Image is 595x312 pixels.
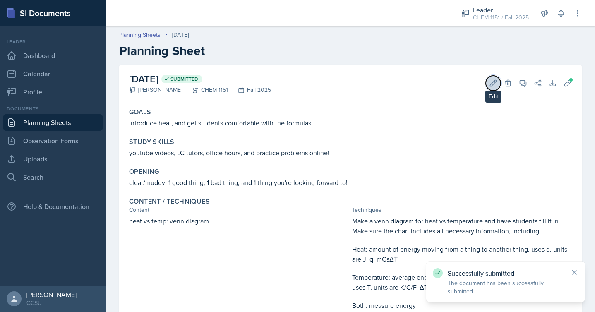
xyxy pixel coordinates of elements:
[129,216,349,226] p: heat vs temp: venn diagram
[3,47,103,64] a: Dashboard
[3,169,103,185] a: Search
[448,269,564,277] p: Successfully submitted
[129,206,349,214] div: Content
[486,76,501,91] button: Edit
[3,114,103,131] a: Planning Sheets
[352,272,572,292] p: Temperature: average energy of random motion of the atoms in a thing, uses T, units are K/C/F, ΔT...
[352,300,572,310] p: Both: measure energy
[182,86,228,94] div: CHEM 1151
[3,65,103,82] a: Calendar
[129,72,271,86] h2: [DATE]
[129,148,572,158] p: youtube videos, LC tutors, office hours, and practice problems online!
[3,105,103,113] div: Documents
[3,84,103,100] a: Profile
[26,290,77,299] div: [PERSON_NAME]
[473,5,529,15] div: Leader
[26,299,77,307] div: GCSU
[129,86,182,94] div: [PERSON_NAME]
[129,168,159,176] label: Opening
[3,38,103,46] div: Leader
[3,132,103,149] a: Observation Forms
[129,138,175,146] label: Study Skills
[119,43,582,58] h2: Planning Sheet
[129,197,210,206] label: Content / Techniques
[448,279,564,295] p: The document has been successfully submitted
[129,118,572,128] p: introduce heat, and get students comfortable with the formulas!
[119,31,161,39] a: Planning Sheets
[3,198,103,215] div: Help & Documentation
[3,151,103,167] a: Uploads
[170,76,198,82] span: Submitted
[129,178,572,187] p: clear/muddy: 1 good thing, 1 bad thing, and 1 thing you're looking forward to!
[129,108,151,116] label: Goals
[352,206,572,214] div: Techniques
[172,31,189,39] div: [DATE]
[352,216,572,236] p: Make a venn diagram for heat vs temperature and have students fill it in. Make sure the chart inc...
[473,13,529,22] div: CHEM 1151 / Fall 2025
[228,86,271,94] div: Fall 2025
[352,244,572,264] p: Heat: amount of energy moving from a thing to another thing, uses q, units are J, q=mCsΔT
